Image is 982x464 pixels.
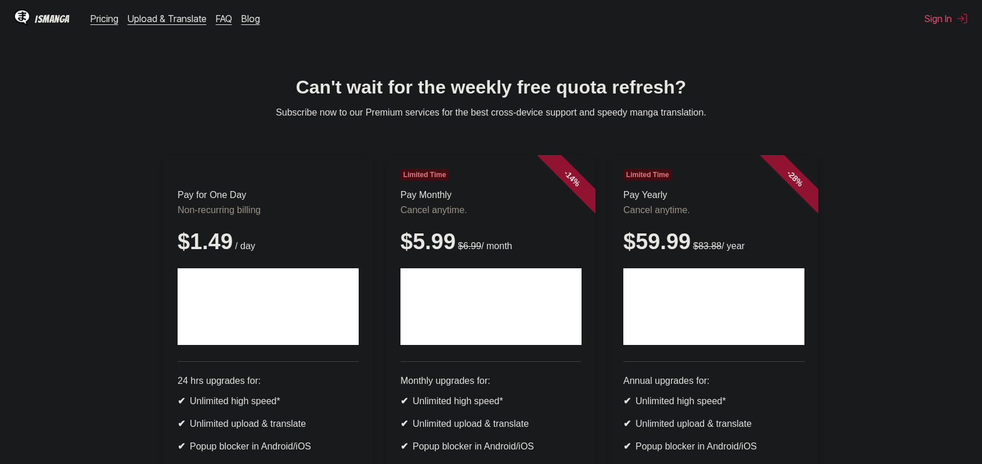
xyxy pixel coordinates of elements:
small: / month [456,241,512,251]
div: $5.99 [400,229,582,254]
span: Limited Time [400,169,449,181]
p: Subscribe now to our Premium services for the best cross-device support and speedy manga translat... [9,107,973,118]
small: / day [233,241,255,251]
div: $59.99 [623,229,804,254]
a: Blog [241,13,260,24]
img: IsManga Logo [14,9,30,26]
h3: Pay Yearly [623,190,804,200]
p: Monthly upgrades for: [400,376,582,386]
b: ✔ [623,396,631,406]
p: Annual upgrades for: [623,376,804,386]
a: IsManga LogoIsManga [14,9,91,28]
b: ✔ [178,419,185,429]
li: Unlimited upload & translate [400,418,582,429]
p: Cancel anytime. [400,205,582,215]
div: IsManga [35,13,70,24]
img: Sign out [956,13,968,24]
iframe: PayPal [400,268,582,345]
a: Upload & Translate [128,13,207,24]
li: Unlimited upload & translate [178,418,359,429]
li: Popup blocker in Android/iOS [623,441,804,452]
li: Unlimited high speed* [178,395,359,407]
p: 24 hrs upgrades for: [178,376,359,386]
li: Unlimited high speed* [400,395,582,407]
s: $83.88 [693,241,721,251]
h1: Can't wait for the weekly free quota refresh? [9,77,973,98]
div: - 28 % [760,143,830,213]
b: ✔ [623,419,631,429]
li: Popup blocker in Android/iOS [400,441,582,452]
button: Sign In [925,13,968,24]
b: ✔ [400,441,408,451]
iframe: PayPal [623,268,804,345]
span: Limited Time [623,169,671,181]
b: ✔ [178,441,185,451]
small: / year [691,241,745,251]
div: $1.49 [178,229,359,254]
b: ✔ [400,419,408,429]
iframe: PayPal [178,268,359,345]
a: FAQ [216,13,232,24]
li: Unlimited high speed* [623,395,804,407]
li: Unlimited upload & translate [623,418,804,429]
b: ✔ [400,396,408,406]
h3: Pay Monthly [400,190,582,200]
b: ✔ [178,396,185,406]
a: Pricing [91,13,118,24]
li: Popup blocker in Android/iOS [178,441,359,452]
p: Non-recurring billing [178,205,359,215]
p: Cancel anytime. [623,205,804,215]
div: - 14 % [537,143,607,213]
s: $6.99 [458,241,481,251]
h3: Pay for One Day [178,190,359,200]
b: ✔ [623,441,631,451]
